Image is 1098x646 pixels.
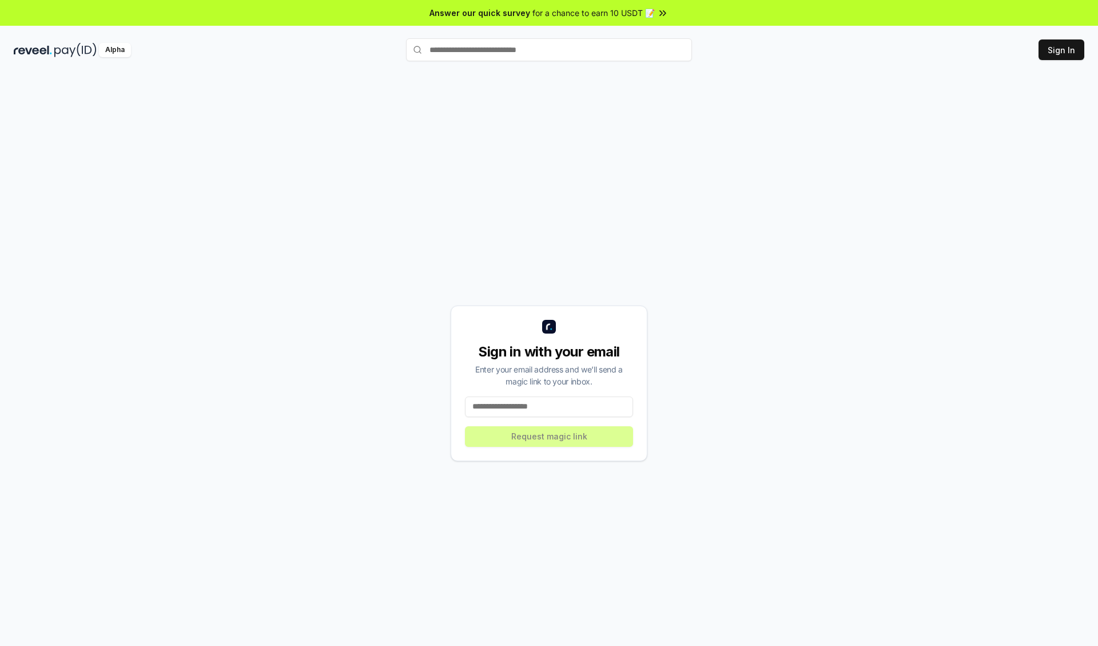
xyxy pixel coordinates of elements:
div: Alpha [99,43,131,57]
span: Answer our quick survey [429,7,530,19]
img: pay_id [54,43,97,57]
div: Enter your email address and we’ll send a magic link to your inbox. [465,363,633,387]
button: Sign In [1039,39,1084,60]
span: for a chance to earn 10 USDT 📝 [532,7,655,19]
div: Sign in with your email [465,343,633,361]
img: reveel_dark [14,43,52,57]
img: logo_small [542,320,556,334]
